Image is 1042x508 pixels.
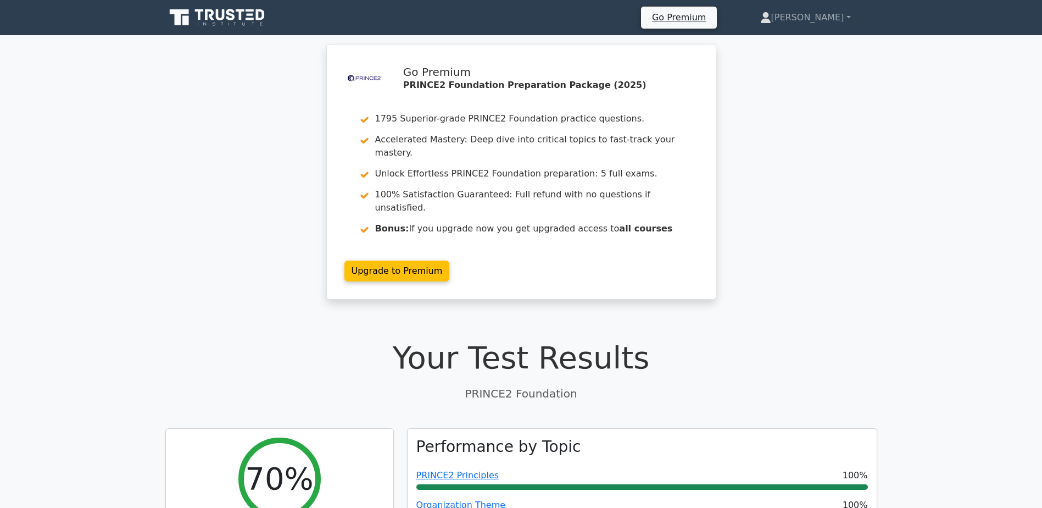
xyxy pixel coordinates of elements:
h1: Your Test Results [165,339,877,376]
h2: 70% [245,460,313,497]
a: Go Premium [645,10,712,25]
h3: Performance by Topic [416,438,581,456]
a: Upgrade to Premium [344,261,450,281]
span: 100% [843,469,868,482]
p: PRINCE2 Foundation [165,385,877,402]
a: PRINCE2 Principles [416,470,499,481]
a: [PERSON_NAME] [734,7,877,29]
